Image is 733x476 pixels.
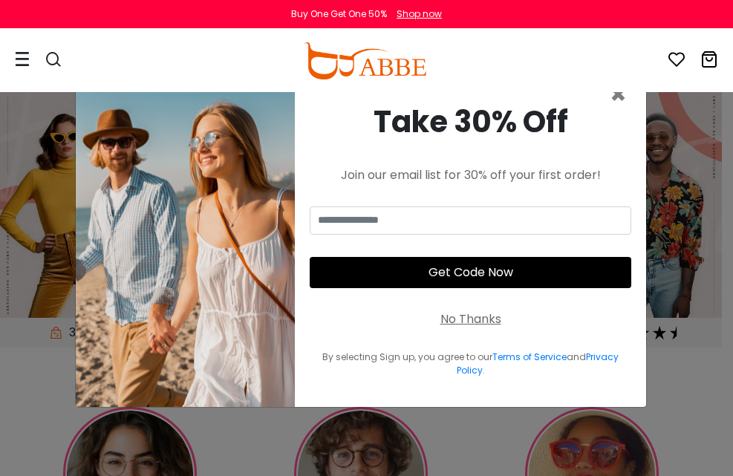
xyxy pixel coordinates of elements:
div: Take 30% Off [310,100,631,144]
div: Shop now [397,7,442,21]
img: abbeglasses.com [304,42,426,79]
span: × [610,76,627,114]
button: Close [610,82,627,108]
div: By selecting Sign up, you agree to our and . [310,351,631,377]
img: welcome [76,70,295,407]
a: Terms of Service [492,351,567,363]
div: No Thanks [440,310,501,328]
div: Buy One Get One 50% [291,7,387,21]
a: Shop now [389,7,442,20]
div: Join our email list for 30% off your first order! [310,166,631,184]
a: Privacy Policy [457,351,619,376]
button: Get Code Now [310,257,631,288]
